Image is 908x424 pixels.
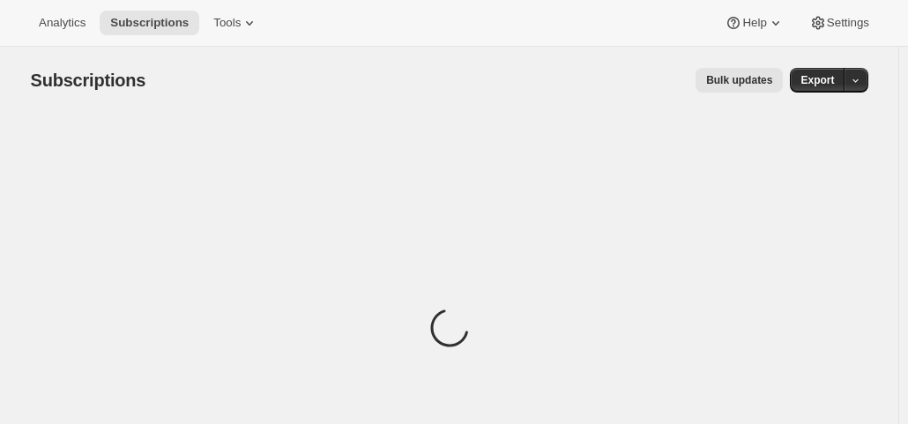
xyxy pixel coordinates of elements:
span: Bulk updates [706,73,772,87]
button: Subscriptions [100,11,199,35]
button: Help [714,11,794,35]
span: Settings [827,16,869,30]
button: Bulk updates [696,68,783,93]
span: Subscriptions [31,71,146,90]
span: Subscriptions [110,16,189,30]
span: Export [800,73,834,87]
button: Export [790,68,845,93]
button: Analytics [28,11,96,35]
span: Help [742,16,766,30]
button: Settings [799,11,880,35]
span: Tools [213,16,241,30]
button: Tools [203,11,269,35]
span: Analytics [39,16,86,30]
